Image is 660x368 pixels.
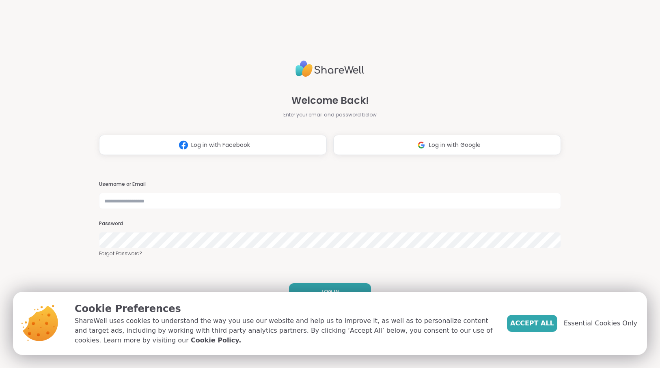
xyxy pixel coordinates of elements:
[75,301,494,316] p: Cookie Preferences
[289,283,371,300] button: LOG IN
[295,57,365,80] img: ShareWell Logo
[510,319,554,328] span: Accept All
[291,93,369,108] span: Welcome Back!
[321,288,339,295] span: LOG IN
[99,135,327,155] button: Log in with Facebook
[283,111,377,118] span: Enter your email and password below
[99,220,561,227] h3: Password
[75,316,494,345] p: ShareWell uses cookies to understand the way you use our website and help us to improve it, as we...
[564,319,637,328] span: Essential Cookies Only
[191,141,250,149] span: Log in with Facebook
[414,138,429,153] img: ShareWell Logomark
[507,315,557,332] button: Accept All
[191,336,241,345] a: Cookie Policy.
[99,181,561,188] h3: Username or Email
[99,250,561,257] a: Forgot Password?
[333,135,561,155] button: Log in with Google
[176,138,191,153] img: ShareWell Logomark
[429,141,481,149] span: Log in with Google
